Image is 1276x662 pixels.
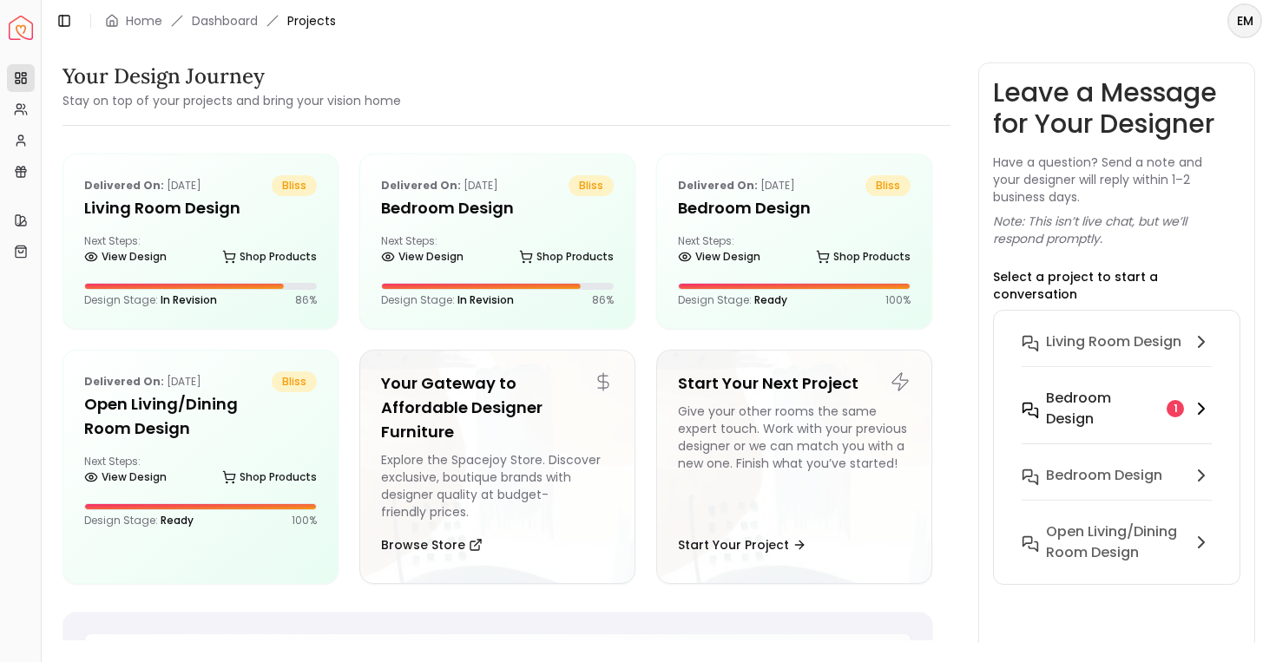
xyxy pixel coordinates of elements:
a: Shop Products [519,245,614,269]
h5: Bedroom Design [678,196,911,220]
b: Delivered on: [381,178,461,193]
p: [DATE] [84,371,201,392]
h5: Living Room design [84,196,317,220]
button: Bedroom design1 [1008,381,1227,458]
p: Design Stage: [84,293,217,307]
div: Give your other rooms the same expert touch. Work with your previous designer or we can match you... [678,403,911,521]
span: Ready [161,513,194,528]
div: Next Steps: [678,234,911,269]
a: Start Your Next ProjectGive your other rooms the same expert touch. Work with your previous desig... [656,350,932,584]
button: Bedroom Design [1008,458,1227,515]
small: Stay on top of your projects and bring your vision home [62,92,401,109]
div: Explore the Spacejoy Store. Discover exclusive, boutique brands with designer quality at budget-f... [381,451,614,521]
p: 100 % [292,514,317,528]
div: Next Steps: [84,234,317,269]
p: 86 % [592,293,614,307]
h3: Leave a Message for Your Designer [993,77,1241,140]
a: View Design [381,245,464,269]
span: Ready [754,292,787,307]
button: Browse Store [381,528,483,562]
a: Shop Products [816,245,911,269]
h6: Living Room design [1046,331,1181,352]
p: [DATE] [381,175,498,196]
p: Have a question? Send a note and your designer will reply within 1–2 business days. [993,154,1241,206]
span: In Revision [457,292,514,307]
div: 1 [1167,400,1184,417]
h6: Open Living/Dining Room Design [1046,521,1185,563]
a: Home [126,12,162,29]
p: Design Stage: [84,514,194,528]
p: 86 % [295,293,317,307]
h3: Your Design Journey [62,62,401,90]
a: Spacejoy [9,16,33,40]
a: Shop Products [222,465,317,489]
b: Delivered on: [678,178,758,193]
span: bliss [272,175,317,196]
b: Delivered on: [84,374,164,389]
h5: Bedroom design [381,196,614,220]
button: Living Room design [1008,324,1227,381]
p: Design Stage: [678,293,787,307]
img: Spacejoy Logo [9,16,33,40]
b: Delivered on: [84,178,164,193]
h5: Your Gateway to Affordable Designer Furniture [381,371,614,444]
button: Open Living/Dining Room Design [1008,515,1227,570]
a: View Design [84,465,167,489]
a: Shop Products [222,245,317,269]
p: Note: This isn’t live chat, but we’ll respond promptly. [993,213,1241,247]
h5: Start Your Next Project [678,371,911,396]
p: [DATE] [678,175,795,196]
span: bliss [865,175,911,196]
button: Start Your Project [678,528,806,562]
div: Next Steps: [84,455,317,489]
span: EM [1229,5,1260,36]
p: Select a project to start a conversation [993,268,1241,303]
p: [DATE] [84,175,201,196]
h5: Open Living/Dining Room Design [84,392,317,441]
p: Design Stage: [381,293,514,307]
a: Your Gateway to Affordable Designer FurnitureExplore the Spacejoy Store. Discover exclusive, bout... [359,350,635,584]
a: Dashboard [192,12,258,29]
span: In Revision [161,292,217,307]
div: Next Steps: [381,234,614,269]
h6: Bedroom Design [1046,465,1162,486]
button: EM [1227,3,1262,38]
span: bliss [272,371,317,392]
a: View Design [84,245,167,269]
span: bliss [569,175,614,196]
nav: breadcrumb [105,12,336,29]
a: View Design [678,245,760,269]
p: 100 % [885,293,911,307]
span: Projects [287,12,336,29]
h6: Bedroom design [1046,388,1161,429]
